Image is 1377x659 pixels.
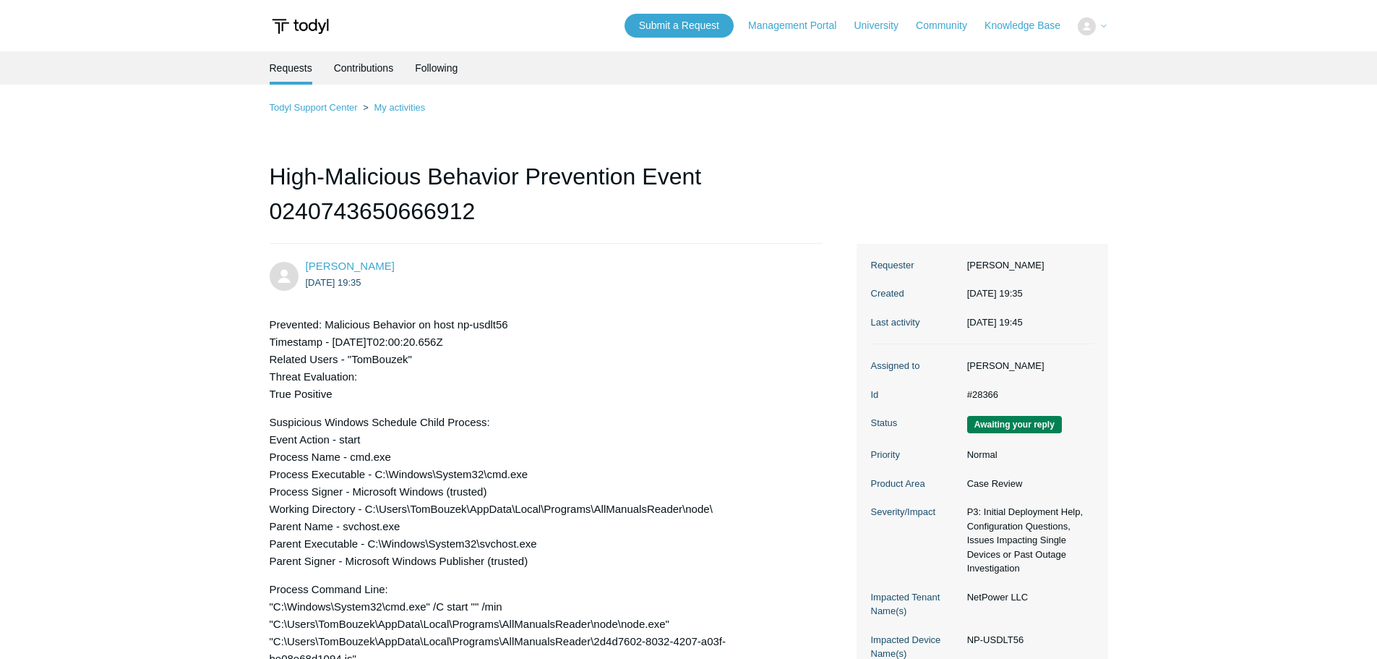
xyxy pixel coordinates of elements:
[270,13,331,40] img: Todyl Support Center Help Center home page
[985,18,1075,33] a: Knowledge Base
[270,102,358,113] a: Todyl Support Center
[374,102,425,113] a: My activities
[871,416,960,430] dt: Status
[960,505,1094,576] dd: P3: Initial Deployment Help, Configuration Questions, Issues Impacting Single Devices or Past Out...
[960,477,1094,491] dd: Case Review
[871,315,960,330] dt: Last activity
[306,277,361,288] time: 2025-09-24T19:35:46Z
[871,388,960,402] dt: Id
[960,388,1094,402] dd: #28366
[871,359,960,373] dt: Assigned to
[748,18,851,33] a: Management Portal
[960,359,1094,373] dd: [PERSON_NAME]
[854,18,912,33] a: University
[270,102,361,113] li: Todyl Support Center
[871,477,960,491] dt: Product Area
[960,590,1094,605] dd: NetPower LLC
[306,260,395,272] span: Leon Northington
[916,18,982,33] a: Community
[625,14,734,38] a: Submit a Request
[334,51,394,85] a: Contributions
[967,317,1023,328] time: 2025-09-24T19:45:15+00:00
[871,590,960,618] dt: Impacted Tenant Name(s)
[306,260,395,272] a: [PERSON_NAME]
[270,414,809,570] p: Suspicious Windows Schedule Child Process: Event Action - start Process Name - cmd.exe Process Ex...
[871,505,960,519] dt: Severity/Impact
[871,448,960,462] dt: Priority
[960,633,1094,647] dd: NP-USDLT56
[871,286,960,301] dt: Created
[967,288,1023,299] time: 2025-09-24T19:35:46+00:00
[270,159,823,244] h1: High-Malicious Behavior Prevention Event 0240743650666912
[270,316,809,403] p: Prevented: Malicious Behavior on host np-usdlt56 Timestamp - [DATE]T02:00:20.656Z Related Users -...
[270,51,312,85] li: Requests
[967,416,1062,433] span: We are waiting for you to respond
[871,258,960,273] dt: Requester
[415,51,458,85] a: Following
[960,258,1094,273] dd: [PERSON_NAME]
[960,448,1094,462] dd: Normal
[360,102,425,113] li: My activities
